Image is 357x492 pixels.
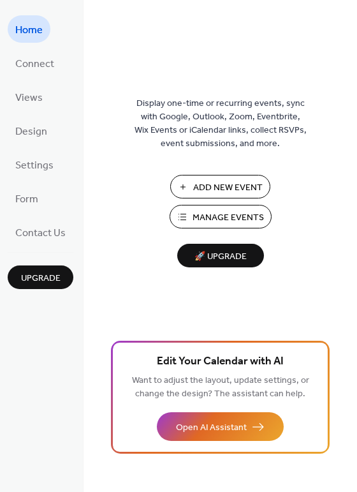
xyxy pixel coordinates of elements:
[193,211,264,225] span: Manage Events
[15,190,38,209] span: Form
[8,265,73,289] button: Upgrade
[170,175,270,198] button: Add New Event
[193,181,263,195] span: Add New Event
[8,151,61,178] a: Settings
[135,97,307,151] span: Display one-time or recurring events, sync with Google, Outlook, Zoom, Eventbrite, Wix Events or ...
[8,184,46,212] a: Form
[15,122,47,142] span: Design
[15,88,43,108] span: Views
[15,20,43,40] span: Home
[8,117,55,144] a: Design
[8,15,50,43] a: Home
[177,244,264,267] button: 🚀 Upgrade
[170,205,272,228] button: Manage Events
[157,412,284,441] button: Open AI Assistant
[132,372,309,403] span: Want to adjust the layout, update settings, or change the design? The assistant can help.
[176,421,247,435] span: Open AI Assistant
[15,156,54,175] span: Settings
[21,272,61,285] span: Upgrade
[8,218,73,246] a: Contact Us
[8,49,62,77] a: Connect
[8,83,50,110] a: Views
[157,353,284,371] span: Edit Your Calendar with AI
[15,54,54,74] span: Connect
[15,223,66,243] span: Contact Us
[185,248,256,265] span: 🚀 Upgrade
